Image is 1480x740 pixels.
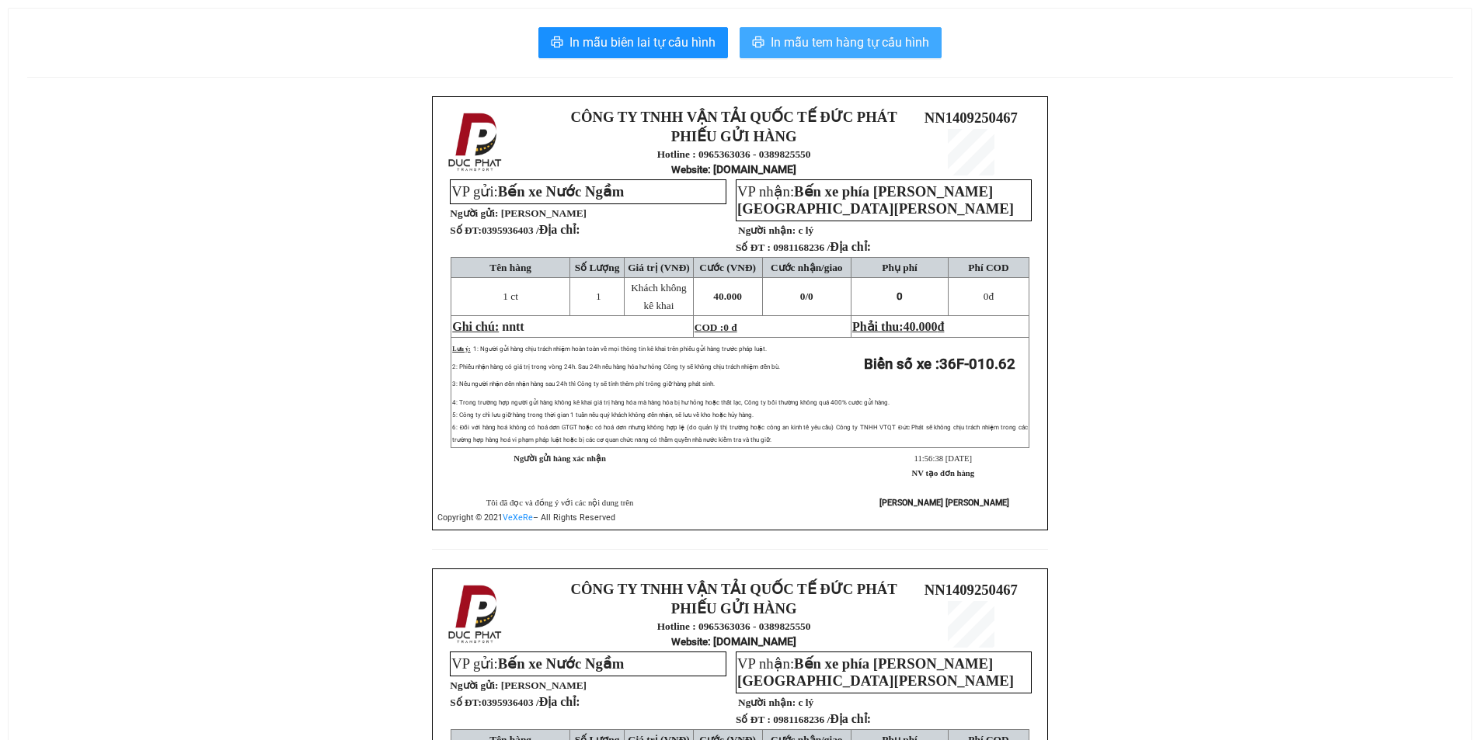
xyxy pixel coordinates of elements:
span: 40.000 [713,290,742,302]
span: VP gửi: [451,655,624,672]
strong: Người nhận: [738,224,796,236]
span: 0/ [800,290,813,302]
strong: PHIẾU GỬI HÀNG [671,128,797,144]
span: Tên hàng [489,262,531,273]
span: 3: Nếu người nhận đến nhận hàng sau 24h thì Công ty sẽ tính thêm phí trông giữ hàng phát sinh. [452,380,714,387]
img: logo [444,582,509,647]
span: Địa chỉ: [830,712,871,725]
span: VP gửi: [451,183,624,200]
strong: Số ĐT: [450,224,580,236]
span: Tôi đã đọc và đồng ý với các nội dung trên [486,499,634,507]
span: Bến xe Nước Ngầm [498,183,625,200]
strong: PHIẾU GỬI HÀNG [671,600,797,617]
strong: Người gửi: [450,679,498,691]
strong: Số ĐT : [736,241,771,253]
span: 0 [808,290,813,302]
a: VeXeRe [503,512,533,523]
span: Ghi chú: [452,320,499,333]
span: 1: Người gửi hàng chịu trách nhiệm hoàn toàn về mọi thông tin kê khai trên phiếu gửi hàng trước p... [473,346,767,353]
span: nntt [502,320,524,333]
span: 11:56:38 [DATE] [914,454,972,463]
span: 2: Phiếu nhận hàng có giá trị trong vòng 24h. Sau 24h nếu hàng hóa hư hỏng Công ty sẽ không chịu ... [452,363,779,370]
strong: CÔNG TY TNHH VẬN TẢI QUỐC TẾ ĐỨC PHÁT [571,109,897,125]
span: 1 [596,290,601,302]
span: 4: Trong trường hợp người gửi hàng không kê khai giá trị hàng hóa mà hàng hóa bị hư hỏng hoặc thấ... [452,399,890,406]
strong: : [DOMAIN_NAME] [671,635,796,648]
span: 40.000 [904,320,938,333]
strong: Người nhận: [738,697,796,708]
span: 0981168236 / [773,714,871,725]
strong: Hotline : 0965363036 - 0389825550 [657,620,811,632]
span: Khách không kê khai [631,282,686,311]
span: printer [752,36,764,50]
span: printer [551,36,563,50]
img: logo [444,109,509,175]
span: [PERSON_NAME] [501,207,587,219]
span: 0 [897,290,903,302]
span: 0 [984,290,989,302]
span: c lý [798,224,813,236]
span: 0395936403 / [482,697,580,708]
span: COD : [695,321,737,333]
strong: : [DOMAIN_NAME] [671,163,796,175]
span: Bến xe Nước Ngầm [498,655,625,672]
strong: [PERSON_NAME] [PERSON_NAME] [879,498,1009,508]
strong: Số ĐT: [450,697,580,708]
span: Địa chỉ: [539,695,580,708]
span: NN1409250467 [925,109,1018,126]
span: Phải thu: [852,320,944,333]
span: đ [938,320,945,333]
span: Bến xe phía [PERSON_NAME][GEOGRAPHIC_DATA][PERSON_NAME] [737,655,1014,689]
strong: Người gửi: [450,207,498,219]
span: 5: Công ty chỉ lưu giữ hàng trong thời gian 1 tuần nếu quý khách không đến nhận, sẽ lưu về kho ho... [452,412,753,419]
span: đ [984,290,994,302]
span: Website [671,164,708,175]
span: NN1409250467 [925,582,1018,598]
span: Phí COD [968,262,1008,273]
span: 1 ct [503,290,518,302]
span: Phụ phí [882,262,917,273]
span: 36F-010.62 [939,356,1015,373]
strong: Người gửi hàng xác nhận [514,454,606,463]
span: Cước nhận/giao [771,262,843,273]
span: Địa chỉ: [830,240,871,253]
span: Website [671,636,708,648]
strong: Biển số xe : [864,356,1015,373]
span: Giá trị (VNĐ) [628,262,690,273]
span: Lưu ý: [452,346,470,353]
span: 0395936403 / [482,224,580,236]
span: In mẫu biên lai tự cấu hình [569,33,716,52]
strong: Số ĐT : [736,714,771,725]
span: Địa chỉ: [539,223,580,236]
span: VP nhận: [737,655,1014,689]
span: 0 đ [723,321,737,333]
span: Cước (VNĐ) [699,262,756,273]
span: 6: Đối với hàng hoá không có hoá đơn GTGT hoặc có hoá đơn nhưng không hợp lệ (do quản lý thị trườ... [452,424,1028,443]
span: [PERSON_NAME] [501,679,587,691]
strong: NV tạo đơn hàng [912,469,974,478]
button: printerIn mẫu biên lai tự cấu hình [538,27,728,58]
span: 0981168236 / [773,241,871,253]
span: Số Lượng [575,262,620,273]
span: In mẫu tem hàng tự cấu hình [771,33,929,52]
button: printerIn mẫu tem hàng tự cấu hình [740,27,942,58]
strong: Hotline : 0965363036 - 0389825550 [657,148,811,160]
span: VP nhận: [737,183,1014,217]
span: Bến xe phía [PERSON_NAME][GEOGRAPHIC_DATA][PERSON_NAME] [737,183,1014,217]
span: Copyright © 2021 – All Rights Reserved [437,512,615,523]
strong: CÔNG TY TNHH VẬN TẢI QUỐC TẾ ĐỨC PHÁT [571,581,897,597]
span: c lý [798,697,813,708]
